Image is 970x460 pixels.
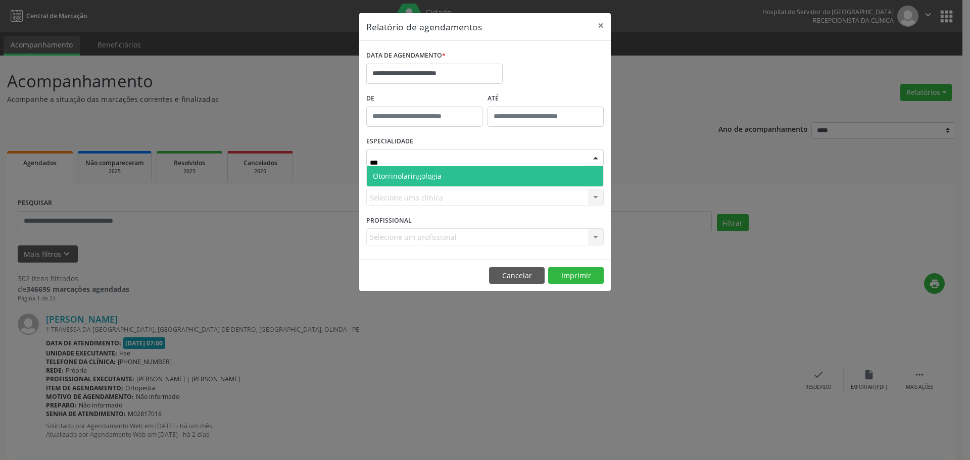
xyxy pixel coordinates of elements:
button: Cancelar [489,267,545,284]
button: Imprimir [548,267,604,284]
label: De [366,91,482,107]
h5: Relatório de agendamentos [366,20,482,33]
label: ESPECIALIDADE [366,134,413,149]
button: Close [591,13,611,38]
label: DATA DE AGENDAMENTO [366,48,446,64]
span: Otorrinolaringologia [373,171,442,181]
label: ATÉ [488,91,604,107]
label: PROFISSIONAL [366,213,412,228]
